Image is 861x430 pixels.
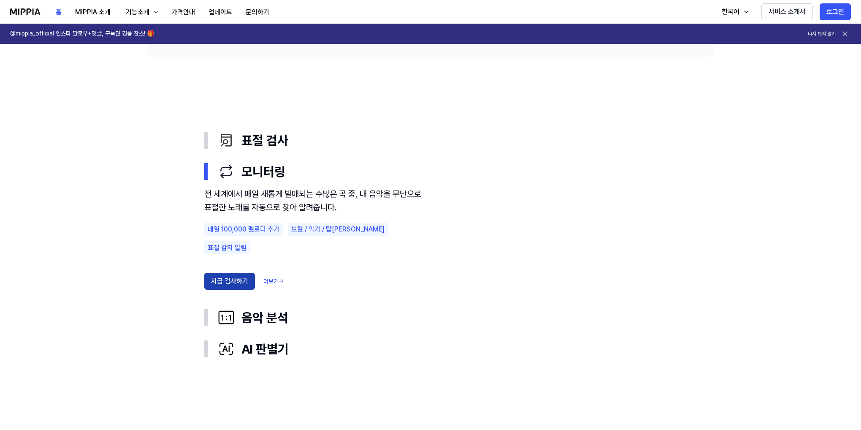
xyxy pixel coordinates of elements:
[49,4,68,21] button: 홈
[204,156,657,187] button: 모니터링
[239,4,276,21] button: 문의하기
[204,125,657,156] button: 표절 검사
[808,30,836,38] button: 다시 보지 않기
[713,3,755,20] button: 한국어
[204,333,657,365] button: AI 판별기
[720,7,741,17] div: 한국어
[204,187,432,214] div: 전 세계에서 매일 새롭게 발매되는 수많은 곡 중, 내 음악을 무단으로 표절한 노래를 자동으로 찾아 알려줍니다.
[202,0,239,24] a: 업데이트
[10,30,154,38] h1: @mippia_official 인스타 팔로우+댓글, 구독권 경품 찬스! 🎁
[820,3,851,20] button: 로그인
[263,278,284,286] a: 더보기→
[49,0,68,24] a: 홈
[68,4,117,21] button: MIPPIA 소개
[218,131,657,149] div: 표절 검사
[204,273,255,290] button: 지금 검사하기
[202,4,239,21] button: 업데이트
[204,223,283,236] div: 매일 100,000 멜로디 추가
[124,7,151,17] div: 기능소개
[218,163,657,180] div: 모니터링
[218,340,657,358] div: AI 판별기
[288,223,388,236] div: 보컬 / 악기 / 탑[PERSON_NAME]
[761,3,813,20] button: 서비스 소개서
[165,4,202,21] button: 가격안내
[204,187,657,302] div: 모니터링
[204,302,657,333] button: 음악 분석
[204,241,250,255] div: 표절 감지 알림
[10,8,41,15] img: logo
[117,4,165,21] button: 기능소개
[218,309,657,327] div: 음악 분석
